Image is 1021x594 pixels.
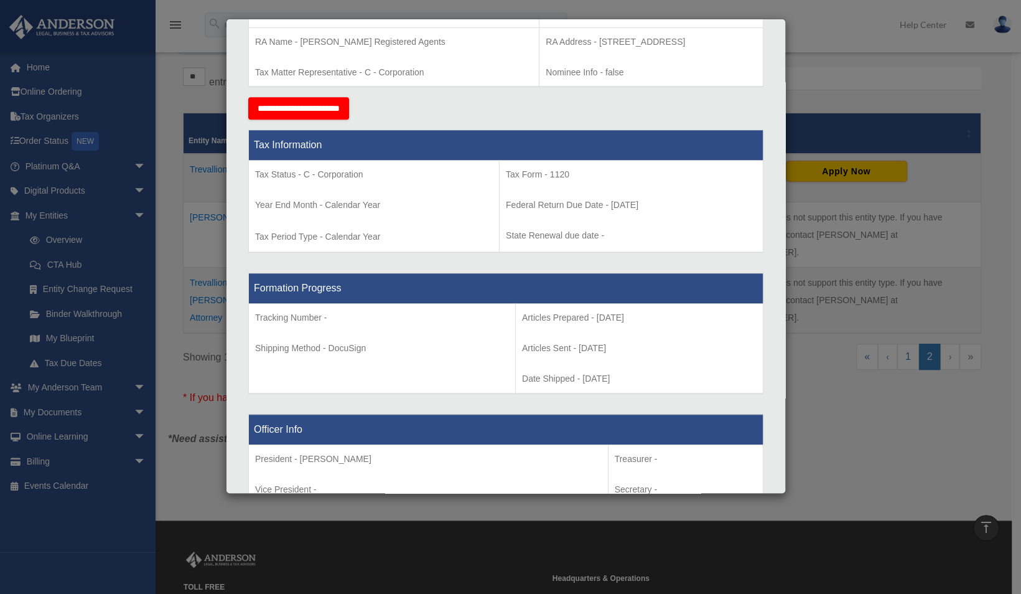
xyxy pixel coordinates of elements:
th: Tax Information [249,130,763,161]
p: Tax Form - 1120 [506,167,757,182]
p: Shipping Method - DocuSign [255,341,509,356]
p: President - [PERSON_NAME] [255,451,602,467]
p: Date Shipped - [DATE] [522,371,757,387]
p: Treasurer - [615,451,757,467]
p: Articles Prepared - [DATE] [522,310,757,326]
p: Federal Return Due Date - [DATE] [506,197,757,213]
p: Nominee Info - false [546,65,757,80]
p: Vice President - [255,482,602,497]
p: Tax Matter Representative - C - Corporation [255,65,533,80]
p: Secretary - [615,482,757,497]
p: RA Name - [PERSON_NAME] Registered Agents [255,34,533,50]
p: Articles Sent - [DATE] [522,341,757,356]
p: Year End Month - Calendar Year [255,197,493,213]
th: Officer Info [249,414,763,445]
p: Tracking Number - [255,310,509,326]
p: State Renewal due date - [506,228,757,243]
td: Tax Period Type - Calendar Year [249,161,500,253]
p: RA Address - [STREET_ADDRESS] [546,34,757,50]
th: Formation Progress [249,273,763,304]
p: Tax Status - C - Corporation [255,167,493,182]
